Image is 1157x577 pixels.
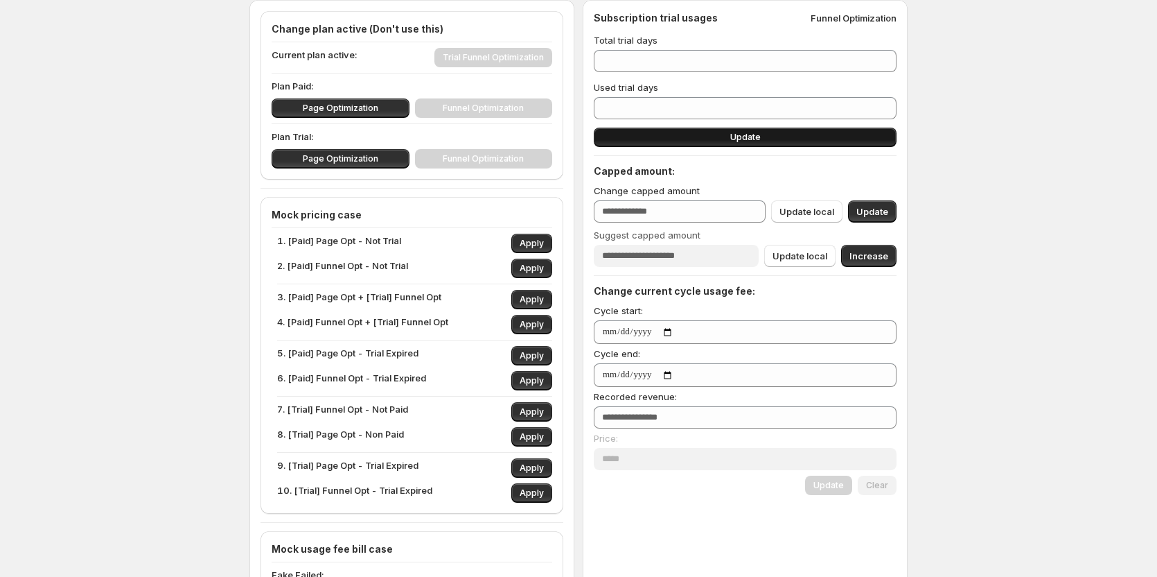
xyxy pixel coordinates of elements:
span: Update [856,205,888,218]
button: Apply [511,346,552,365]
span: Used trial days [594,82,658,93]
p: 8. [Trial] Page Opt - Non Paid [277,427,404,447]
h4: Change current cycle usage fee: [594,284,897,298]
button: Apply [511,427,552,447]
button: Apply [511,234,552,253]
span: Change capped amount [594,185,700,196]
button: Update local [771,200,842,223]
span: Update [730,132,761,143]
span: Cycle end: [594,348,640,359]
span: Apply [520,238,544,249]
button: Apply [511,458,552,478]
h4: Subscription trial usages [594,11,718,25]
button: Apply [511,290,552,309]
span: Update local [772,249,827,263]
span: Apply [520,431,544,442]
span: Apply [520,294,544,305]
button: Page Optimization [272,98,409,118]
p: 4. [Paid] Funnel Opt + [Trial] Funnel Opt [277,315,448,334]
span: Apply [520,350,544,361]
span: Apply [520,488,544,499]
p: 5. [Paid] Page Opt - Trial Expired [277,346,418,365]
p: 1. [Paid] Page Opt - Not Trial [277,234,401,253]
p: 10. [Trial] Funnel Opt - Trial Expired [277,483,432,503]
span: Page Optimization [303,103,378,114]
span: Apply [520,319,544,330]
span: Cycle start: [594,305,643,316]
p: 7. [Trial] Funnel Opt - Not Paid [277,402,408,422]
button: Apply [511,315,552,334]
h4: Capped amount: [594,164,897,178]
span: Price: [594,433,618,444]
button: Apply [511,259,552,278]
p: 6. [Paid] Funnel Opt - Trial Expired [277,371,426,390]
h4: Mock pricing case [272,208,552,222]
span: Recorded revenue: [594,391,677,402]
span: Apply [520,375,544,386]
span: Increase [849,249,888,263]
button: Apply [511,483,552,503]
p: 3. [Paid] Page Opt + [Trial] Funnel Opt [277,290,441,309]
p: 2. [Paid] Funnel Opt - Not Trial [277,259,408,278]
span: Total trial days [594,35,657,46]
span: Apply [520,463,544,474]
p: Funnel Optimization [811,11,897,25]
h4: Mock usage fee bill case [272,542,552,556]
span: Apply [520,263,544,274]
button: Apply [511,402,552,422]
span: Update local [779,205,834,218]
button: Update [594,128,897,147]
span: Suggest capped amount [594,230,700,241]
button: Apply [511,371,552,390]
button: Update local [764,245,836,267]
span: Apply [520,406,544,417]
h4: Change plan active (Don't use this) [272,22,552,36]
button: Update [848,200,897,223]
p: Plan Paid: [272,79,552,93]
p: Current plan active: [272,48,357,67]
button: Page Optimization [272,149,409,169]
span: Page Optimization [303,153,378,164]
p: Plan Trial: [272,130,552,144]
p: 9. [Trial] Page Opt - Trial Expired [277,458,418,478]
button: Increase [841,245,897,267]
